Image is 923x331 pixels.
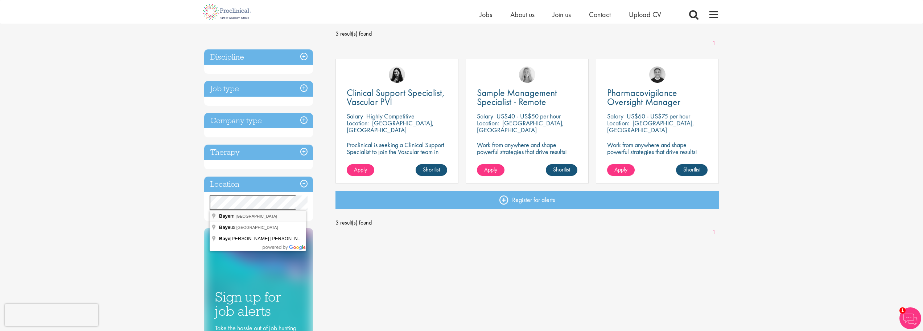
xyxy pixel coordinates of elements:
[335,28,719,39] span: 3 result(s) found
[614,166,627,173] span: Apply
[354,166,367,173] span: Apply
[347,164,374,176] a: Apply
[477,112,493,120] span: Salary
[607,164,635,176] a: Apply
[607,141,708,169] p: Work from anywhere and shape powerful strategies that drive results! Enjoy the freedom of remote ...
[219,213,230,219] span: Baye
[899,307,921,329] img: Chatbot
[347,119,434,134] p: [GEOGRAPHIC_DATA], [GEOGRAPHIC_DATA]
[204,113,313,129] h3: Company type
[416,164,447,176] a: Shortlist
[676,164,708,176] a: Shortlist
[484,166,497,173] span: Apply
[477,86,557,108] span: Sample Management Specialist - Remote
[496,112,561,120] p: US$40 - US$50 per hour
[510,10,535,19] a: About us
[477,119,564,134] p: [GEOGRAPHIC_DATA], [GEOGRAPHIC_DATA]
[347,119,369,127] span: Location:
[335,217,719,228] span: 3 result(s) found
[219,236,310,241] span: [PERSON_NAME] [PERSON_NAME]
[477,119,499,127] span: Location:
[709,228,719,237] a: 1
[236,225,278,230] span: [GEOGRAPHIC_DATA]
[204,49,313,65] h3: Discipline
[477,88,577,106] a: Sample Management Specialist - Remote
[477,141,577,169] p: Work from anywhere and shape powerful strategies that drive results! Enjoy the freedom of remote ...
[389,66,405,83] img: Indre Stankeviciute
[219,213,236,219] span: rn
[589,10,611,19] a: Contact
[477,164,504,176] a: Apply
[215,290,302,318] h3: Sign up for job alerts
[219,236,230,241] span: Baye
[236,214,277,218] span: [GEOGRAPHIC_DATA]
[347,86,445,108] span: Clinical Support Specialist, Vascular PVI
[546,164,577,176] a: Shortlist
[204,177,313,192] h3: Location
[607,119,629,127] span: Location:
[607,112,623,120] span: Salary
[480,10,492,19] a: Jobs
[335,191,719,209] a: Register for alerts
[366,112,415,120] p: Highly Competitive
[347,112,363,120] span: Salary
[649,66,666,83] img: Bo Forsen
[709,39,719,48] a: 1
[519,66,535,83] img: Shannon Briggs
[553,10,571,19] a: Join us
[5,304,98,326] iframe: reCAPTCHA
[607,88,708,106] a: Pharmacovigilance Oversight Manager
[347,141,447,176] p: Proclinical is seeking a Clinical Support Specialist to join the Vascular team in [GEOGRAPHIC_DAT...
[607,86,680,108] span: Pharmacovigilance Oversight Manager
[219,225,230,230] span: Baye
[607,119,694,134] p: [GEOGRAPHIC_DATA], [GEOGRAPHIC_DATA]
[347,88,447,106] a: Clinical Support Specialist, Vascular PVI
[899,307,906,314] span: 1
[204,81,313,97] h3: Job type
[627,112,690,120] p: US$60 - US$75 per hour
[204,145,313,160] h3: Therapy
[219,225,236,230] span: ux
[629,10,661,19] a: Upload CV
